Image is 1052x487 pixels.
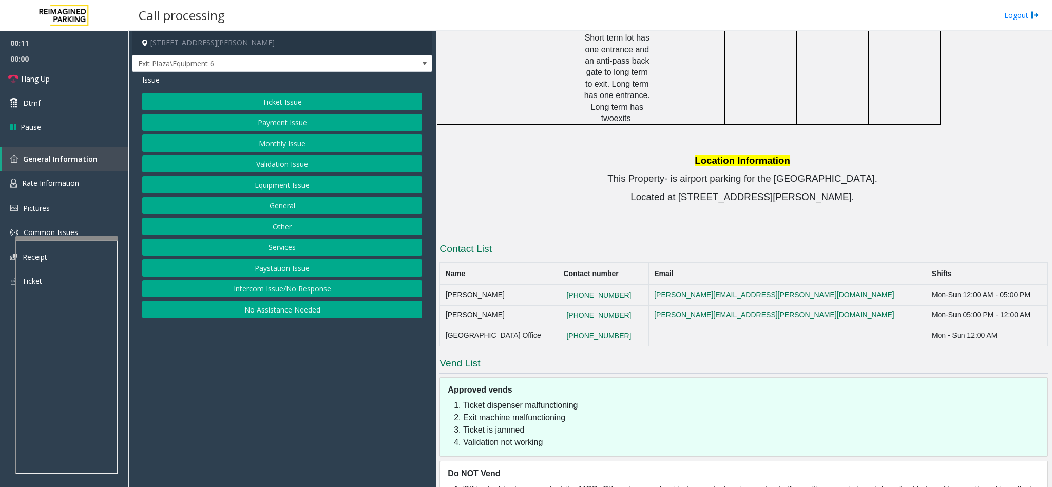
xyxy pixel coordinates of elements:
button: [PHONE_NUMBER] [563,311,634,320]
img: 'icon' [10,277,17,286]
button: General [142,197,422,215]
button: Other [142,218,422,235]
span: This Property- is airport parking for the [GEOGRAPHIC_DATA]. [607,173,877,184]
th: Shifts [926,263,1048,285]
span: Pictures [23,203,50,213]
span: Pause [21,122,41,132]
button: [PHONE_NUMBER] [563,332,634,341]
td: [PERSON_NAME] [440,305,558,326]
th: Email [648,263,926,285]
li: Ticket is jammed [463,424,1042,436]
li: Validation not working [463,436,1042,449]
th: Contact number [558,263,648,285]
button: Intercom Issue/No Response [142,280,422,298]
img: logout [1031,10,1039,21]
div: Mon - Sun 12:00 AM [932,332,1042,340]
div: Mon-Sun 05:00 PM - 12:00 AM [932,311,1042,319]
h3: Vend List [439,357,1048,374]
img: 'icon' [10,228,18,237]
span: Short term lot has one entrance and an anti-pass back gate to long term to exit. Long term has on... [584,33,653,123]
h3: Contact List [439,242,1048,259]
a: Logout [1004,10,1039,21]
h4: [STREET_ADDRESS][PERSON_NAME] [132,31,432,55]
button: Services [142,239,422,256]
span: Exit Plaza\Equipment 6 [132,55,372,72]
li: Exit machine malfunctioning [463,412,1042,424]
button: Payment Issue [142,114,422,131]
span: General Information [23,154,98,164]
span: exits [614,114,631,123]
span: Location Information [695,155,790,166]
button: Monthly Issue [142,134,422,152]
button: Equipment Issue [142,176,422,193]
a: General Information [2,147,128,171]
button: [PHONE_NUMBER] [563,291,634,300]
button: Ticket Issue [142,93,422,110]
td: [GEOGRAPHIC_DATA] Office [440,326,558,346]
button: Validation Issue [142,155,422,173]
span: Hang Up [21,73,50,84]
a: [PERSON_NAME][EMAIL_ADDRESS][PERSON_NAME][DOMAIN_NAME] [654,290,894,299]
th: Name [440,263,558,285]
span: Located at [STREET_ADDRESS][PERSON_NAME]. [630,191,854,202]
a: [PERSON_NAME][EMAIL_ADDRESS][PERSON_NAME][DOMAIN_NAME] [654,310,894,319]
div: Mon-Sun 12:00 AM - 05:00 PM [932,291,1042,299]
img: 'icon' [10,179,17,188]
button: No Assistance Needed [142,301,422,318]
button: Paystation Issue [142,259,422,277]
span: Common Issues [24,227,78,237]
li: Ticket dispenser malfunctioning [463,399,1042,412]
img: 'icon' [10,254,17,260]
span: Dtmf [23,98,41,108]
span: Rate Information [22,178,79,188]
h5: Do NOT Vend [448,468,1047,479]
span: Issue [142,74,160,85]
h5: Approved vends [448,384,1047,396]
img: 'icon' [10,205,18,211]
h3: Call processing [133,3,230,28]
img: 'icon' [10,155,18,163]
td: [PERSON_NAME] [440,285,558,305]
